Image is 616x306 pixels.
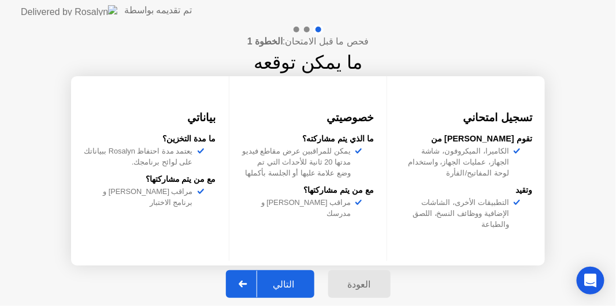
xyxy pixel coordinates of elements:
h4: فحص ما قبل الامتحان: [247,35,369,48]
div: التطبيقات الأخرى، الشاشات الإضافية ووظائف النسخ، اللصق والطباعة [400,197,514,230]
div: وتقيد [400,184,532,197]
div: يمكن للمراقبين عرض مقاطع فيديو مدتها 20 ثانية للأحداث التي تم وضع علامة عليها أو الجلسة بأكملها [242,145,356,179]
div: تم تقديمه بواسطة [124,3,192,17]
h1: ما يمكن توقعه [254,48,362,76]
div: تقوم [PERSON_NAME] من [400,133,532,145]
div: يعتمد مدة احتفاظ Rosalyn ببياناتك على لوائح برنامجك. [84,145,198,167]
div: مراقب [PERSON_NAME] و برنامج الاختبار [84,186,198,208]
div: مراقب [PERSON_NAME] و مدرسك [242,197,356,219]
button: التالي [226,270,314,298]
div: ما مدة التخزين؟ [84,133,216,145]
h3: بياناتي [84,110,216,126]
b: الخطوة 1 [247,36,283,46]
button: العودة [328,270,391,298]
div: العودة [332,279,387,290]
h3: تسجيل امتحاني [400,110,532,126]
h3: خصوصيتي [242,110,374,126]
div: مع من يتم مشاركتها؟ [84,173,216,186]
div: Open Intercom Messenger [577,267,604,294]
div: مع من يتم مشاركتها؟ [242,184,374,197]
div: الكاميرا، الميكروفون، شاشة الجهاز، عمليات الجهاز، واستخدام لوحة المفاتيح/الفأرة [400,145,514,179]
img: Delivered by Rosalyn [21,5,117,16]
div: التالي [257,279,311,290]
div: ما الذي يتم مشاركته؟ [242,133,374,145]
